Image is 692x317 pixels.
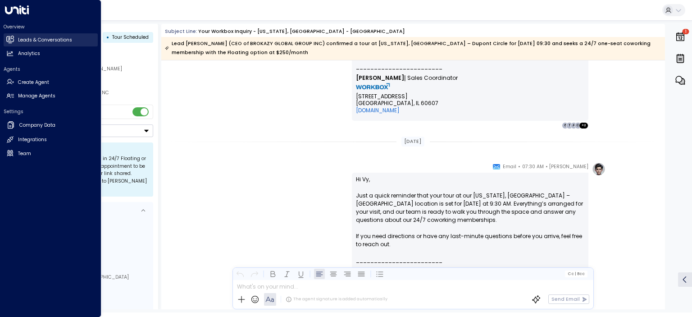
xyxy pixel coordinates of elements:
span: • [546,162,548,171]
h2: Manage Agents [18,92,55,100]
img: WORKBOX logo [356,83,391,89]
p: Hi Vy, Just a quick reminder that your tour at our [US_STATE], [GEOGRAPHIC_DATA] – [GEOGRAPHIC_DA... [356,175,584,257]
h2: Team [18,150,31,157]
div: C [574,122,582,129]
span: 1 [683,29,689,34]
a: Team [4,147,98,160]
td: [STREET_ADDRESS] [356,93,458,100]
span: [PERSON_NAME] [549,162,588,171]
a: Integrations [4,133,98,147]
h2: Integrations [18,136,47,143]
button: Cc|Bcc [565,271,587,277]
div: A [570,122,578,129]
span: | [574,271,576,276]
span: ________________________ [356,257,442,264]
h2: Analytics [18,50,40,57]
div: [DATE] [401,137,424,147]
button: Redo [249,268,259,279]
span: 07:30 AM [522,162,544,171]
h2: Company Data [19,122,55,129]
span: Email [503,162,516,171]
span: Subject Line: [165,28,197,35]
div: 6 [562,122,569,129]
span: ǀ Sales Coordinator [356,74,458,82]
a: Manage Agents [4,90,98,103]
a: Leads & Conversations [4,33,98,46]
div: • [106,31,109,43]
div: Lead [PERSON_NAME] (CEO of BROKAZY GLOBAL GROUP INC) confirmed a tour at [US_STATE], [GEOGRAPHIC_... [165,39,661,57]
img: profile-logo.png [592,162,605,176]
span: • [518,162,520,171]
td: [GEOGRAPHIC_DATA], IL 60607 [356,100,458,107]
h2: Settings [4,108,98,115]
a: Company Data [4,118,98,133]
div: + 2 [579,122,589,129]
button: 1 [673,27,688,47]
h2: Agents [4,66,98,73]
a: Analytics [4,47,98,60]
div: The agent signature is added automatically [286,296,387,303]
h2: Overview [4,23,98,30]
div: Your Workbox Inquiry - [US_STATE], [GEOGRAPHIC_DATA] - [GEOGRAPHIC_DATA] [198,28,405,35]
h2: Leads & Conversations [18,37,72,44]
b: [PERSON_NAME] [356,74,404,82]
span: Cc Bcc [568,271,585,276]
a: Create Agent [4,76,98,89]
a: [DOMAIN_NAME] [356,107,400,115]
div: T [566,122,573,129]
h2: Create Agent [18,79,49,86]
span: Tour Scheduled [112,34,149,41]
span: ________________________ [356,63,442,71]
button: Undo [235,268,246,279]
